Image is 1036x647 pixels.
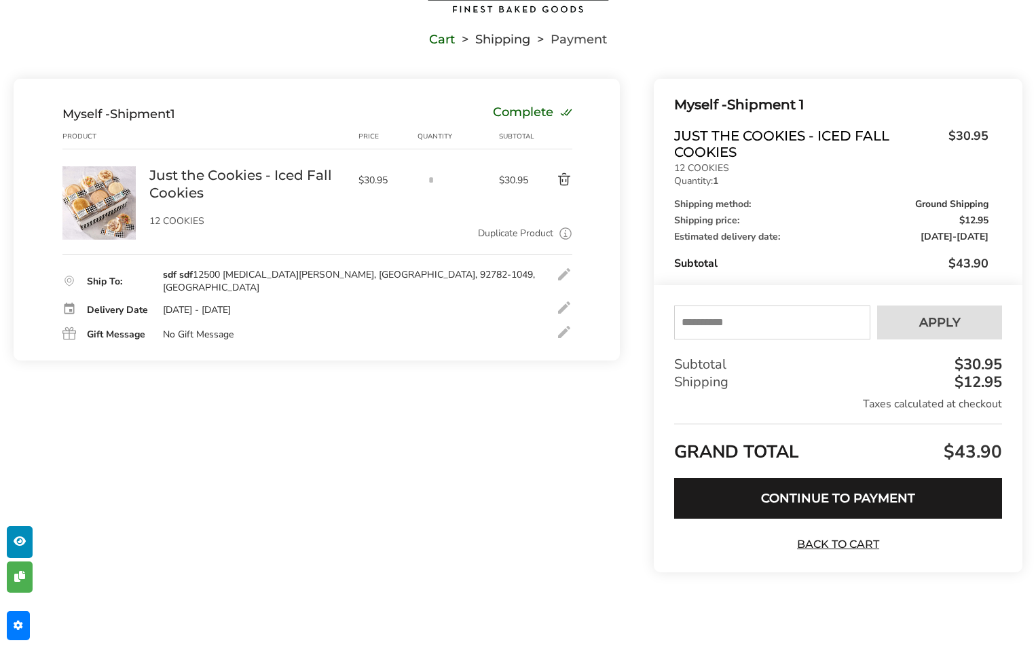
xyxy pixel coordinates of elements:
[429,35,455,44] a: Cart
[163,329,234,341] div: No Gift Message
[674,128,942,160] span: Just the Cookies - Iced Fall Cookies
[674,232,988,242] div: Estimated delivery date:
[499,131,532,142] div: Subtotal
[674,373,1002,391] div: Shipping
[921,230,952,243] span: [DATE]
[62,107,175,122] div: Shipment
[877,306,1002,339] button: Apply
[455,35,530,44] li: Shipping
[951,357,1002,372] div: $30.95
[959,216,988,225] span: $12.95
[674,356,1002,373] div: Subtotal
[915,200,988,209] span: Ground Shipping
[957,230,988,243] span: [DATE]
[62,166,136,179] a: Just the Cookies - Iced Fall Cookies
[674,164,988,173] p: 12 COOKIES
[478,226,553,241] a: Duplicate Product
[921,232,988,242] span: -
[791,537,886,552] a: Back to Cart
[418,131,499,142] div: Quantity
[951,375,1002,390] div: $12.95
[713,174,718,187] strong: 1
[62,131,149,142] div: Product
[87,330,149,339] div: Gift Message
[674,96,727,113] span: Myself -
[674,177,988,186] p: Quantity:
[532,172,572,188] button: Delete product
[62,166,136,240] img: Just the Cookies - Iced Fall Cookies
[919,316,961,329] span: Apply
[149,217,345,226] p: 12 COOKIES
[940,440,1002,464] span: $43.90
[674,396,1002,411] div: Taxes calculated at checkout
[674,200,988,209] div: Shipping method:
[674,255,988,272] div: Subtotal
[674,424,1002,468] div: GRAND TOTAL
[163,268,193,281] strong: sdf sdf
[674,128,988,160] a: Just the Cookies - Iced Fall Cookies$30.95
[358,131,418,142] div: Price
[163,269,541,293] div: 12500 [MEDICAL_DATA][PERSON_NAME], [GEOGRAPHIC_DATA], 92782-1049, [GEOGRAPHIC_DATA]
[493,107,572,122] div: Complete
[87,277,149,286] div: Ship To:
[551,35,607,44] span: Payment
[163,304,231,316] div: [DATE] - [DATE]
[674,94,988,116] div: Shipment 1
[674,216,988,225] div: Shipping price:
[948,255,988,272] span: $43.90
[87,306,149,315] div: Delivery Date
[499,174,532,187] span: $30.95
[358,174,411,187] span: $30.95
[149,166,345,202] a: Just the Cookies - Iced Fall Cookies
[674,478,1002,519] button: Continue to Payment
[62,107,110,122] span: Myself -
[418,166,445,193] input: Quantity input
[170,107,175,122] span: 1
[942,128,988,157] span: $30.95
